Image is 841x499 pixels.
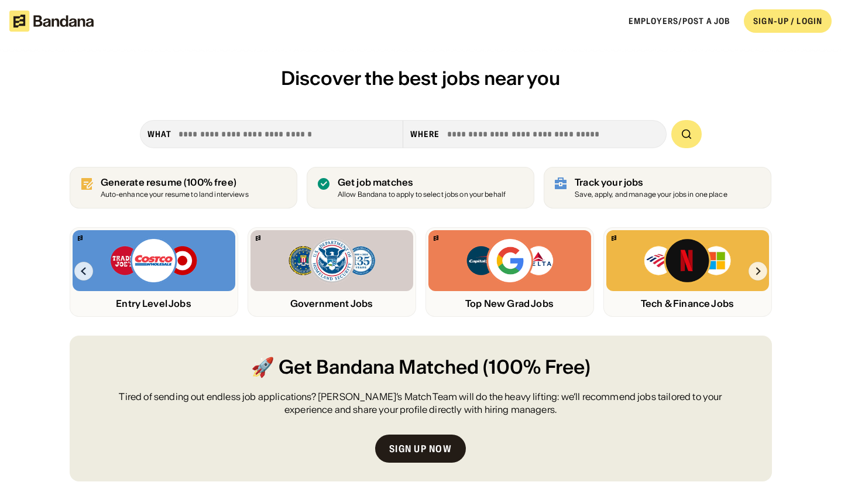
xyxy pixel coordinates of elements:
[251,354,479,381] span: 🚀 Get Bandana Matched
[184,176,236,188] span: (100% free)
[109,237,198,284] img: Trader Joe’s, Costco, Target logos
[281,66,560,90] span: Discover the best jobs near you
[389,444,452,453] div: Sign up now
[9,11,94,32] img: Bandana logotype
[70,227,238,317] a: Bandana logoTrader Joe’s, Costco, Target logosEntry Level Jobs
[147,129,171,139] div: what
[70,167,297,209] a: Generate resume (100% free)Auto-enhance your resume to land interviews
[425,227,594,317] a: Bandana logoCapital One, Google, Delta logosTop New Grad Jobs
[98,390,744,416] div: Tired of sending out endless job applications? [PERSON_NAME]’s Match Team will do the heavy lifti...
[256,235,260,241] img: Bandana logo
[338,191,506,199] div: Allow Bandana to apply to select jobs on your behalf
[248,227,416,317] a: Bandana logoFBI, DHS, MWRD logosGovernment Jobs
[465,237,554,284] img: Capital One, Google, Delta logos
[434,235,438,241] img: Bandana logo
[643,237,732,284] img: Bank of America, Netflix, Microsoft logos
[428,298,591,309] div: Top New Grad Jobs
[101,177,249,188] div: Generate resume
[483,354,591,381] span: (100% Free)
[101,191,249,199] div: Auto-enhance your resume to land interviews
[575,191,727,199] div: Save, apply, and manage your jobs in one place
[74,262,93,281] img: Left Arrow
[544,167,771,209] a: Track your jobs Save, apply, and manage your jobs in one place
[338,177,506,188] div: Get job matches
[287,237,376,284] img: FBI, DHS, MWRD logos
[73,298,235,309] div: Entry Level Jobs
[749,262,767,281] img: Right Arrow
[575,177,727,188] div: Track your jobs
[629,16,730,26] a: Employers/Post a job
[375,435,466,463] a: Sign up now
[603,227,772,317] a: Bandana logoBank of America, Netflix, Microsoft logosTech & Finance Jobs
[612,235,616,241] img: Bandana logo
[307,167,534,209] a: Get job matches Allow Bandana to apply to select jobs on your behalf
[410,129,440,139] div: Where
[753,16,822,26] div: SIGN-UP / LOGIN
[250,298,413,309] div: Government Jobs
[606,298,769,309] div: Tech & Finance Jobs
[78,235,83,241] img: Bandana logo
